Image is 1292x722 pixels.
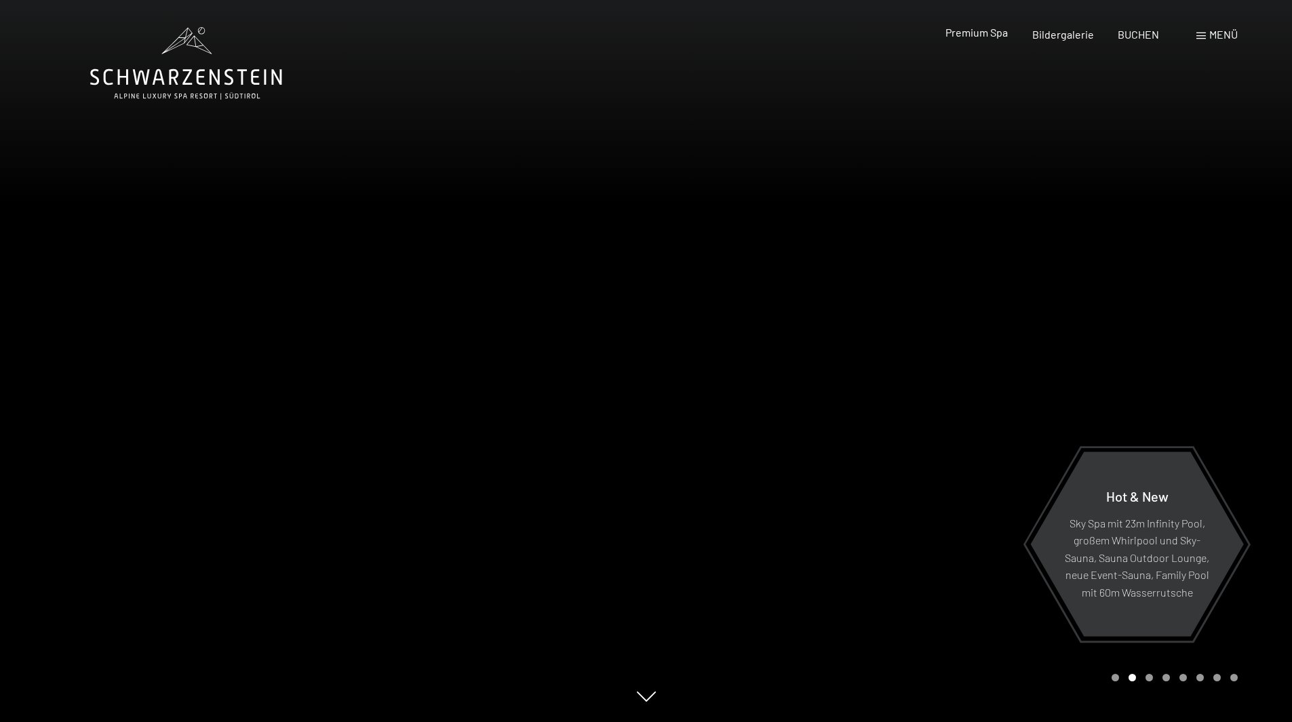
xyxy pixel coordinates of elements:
p: Sky Spa mit 23m Infinity Pool, großem Whirlpool und Sky-Sauna, Sauna Outdoor Lounge, neue Event-S... [1063,514,1211,601]
div: Carousel Page 5 [1179,674,1187,681]
div: Carousel Page 1 [1112,674,1119,681]
a: BUCHEN [1118,28,1159,41]
a: Bildergalerie [1032,28,1094,41]
a: Hot & New Sky Spa mit 23m Infinity Pool, großem Whirlpool und Sky-Sauna, Sauna Outdoor Lounge, ne... [1030,451,1245,637]
div: Carousel Page 3 [1146,674,1153,681]
div: Carousel Page 7 [1213,674,1221,681]
div: Carousel Pagination [1107,674,1238,681]
div: Carousel Page 4 [1162,674,1170,681]
span: Hot & New [1106,487,1169,504]
div: Carousel Page 2 (Current Slide) [1129,674,1136,681]
div: Carousel Page 6 [1196,674,1204,681]
div: Carousel Page 8 [1230,674,1238,681]
a: Premium Spa [945,26,1008,39]
span: Menü [1209,28,1238,41]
